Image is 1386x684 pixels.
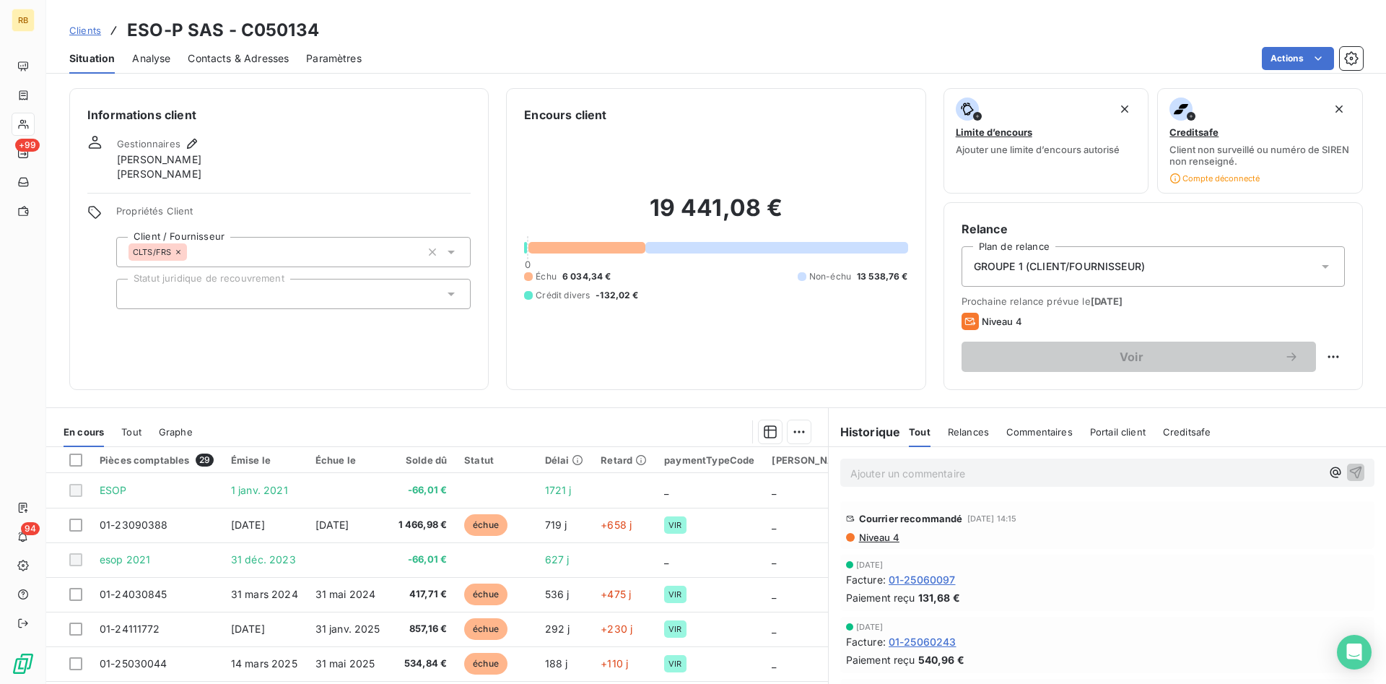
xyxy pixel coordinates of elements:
[979,351,1284,363] span: Voir
[545,623,570,635] span: 292 j
[1090,426,1146,438] span: Portail client
[772,454,853,466] div: [PERSON_NAME]
[116,205,471,225] span: Propriétés Client
[956,144,1120,155] span: Ajouter une limite d’encours autorisé
[12,9,35,32] div: RB
[846,590,915,605] span: Paiement reçu
[87,106,471,124] h6: Informations client
[398,518,448,532] span: 1 466,98 €
[398,454,448,466] div: Solde dû
[231,588,298,600] span: 31 mars 2024
[918,590,960,605] span: 131,68 €
[21,522,40,535] span: 94
[668,521,681,529] span: VIR
[464,618,507,640] span: échue
[601,519,632,531] span: +658 j
[859,513,963,524] span: Courrier recommandé
[545,484,572,496] span: 1721 j
[956,126,1032,138] span: Limite d’encours
[846,634,886,649] span: Facture :
[100,454,214,467] div: Pièces comptables
[12,652,35,675] img: Logo LeanPay
[772,657,776,670] span: _
[196,454,214,467] span: 29
[69,25,101,36] span: Clients
[398,622,448,636] span: 857,16 €
[772,623,776,635] span: _
[69,51,115,66] span: Situation
[1169,173,1260,184] span: Compte déconnecté
[829,423,901,441] h6: Historique
[1337,635,1372,670] div: Open Intercom Messenger
[772,553,776,566] span: _
[315,623,380,635] span: 31 janv. 2025
[668,590,681,599] span: VIR
[100,623,160,635] span: 01-24111772
[133,248,171,256] span: CLTS/FRS
[231,519,265,531] span: [DATE]
[545,657,568,670] span: 188 j
[398,553,448,567] span: -66,01 €
[772,484,776,496] span: _
[231,553,296,566] span: 31 déc. 2023
[974,259,1145,274] span: GROUPE 1 (CLIENT/FOURNISSEUR)
[962,295,1345,307] span: Prochaine relance prévue le
[231,623,265,635] span: [DATE]
[948,426,989,438] span: Relances
[601,454,647,466] div: Retard
[1163,426,1211,438] span: Creditsafe
[188,51,289,66] span: Contacts & Adresses
[315,519,349,531] span: [DATE]
[525,259,531,270] span: 0
[982,316,1022,327] span: Niveau 4
[545,519,567,531] span: 719 j
[117,167,201,181] span: [PERSON_NAME]
[100,484,127,496] span: ESOP
[601,657,628,670] span: +110 j
[664,553,668,566] span: _
[545,588,570,600] span: 536 j
[398,587,448,602] span: 417,71 €
[1169,144,1351,167] span: Client non surveillé ou numéro de SIREN non renseigné.
[231,657,297,670] span: 14 mars 2025
[846,652,915,667] span: Paiement reçu
[464,653,507,675] span: échue
[121,426,141,438] span: Tout
[69,23,101,38] a: Clients
[1169,126,1219,138] span: Creditsafe
[664,454,754,466] div: paymentTypeCode
[668,659,681,668] span: VIR
[545,454,584,466] div: Délai
[909,426,930,438] span: Tout
[809,270,851,283] span: Non-échu
[159,426,193,438] span: Graphe
[231,484,288,496] span: 1 janv. 2021
[100,553,150,566] span: esop 2021
[962,342,1316,372] button: Voir
[889,634,956,649] span: 01-25060243
[962,220,1345,238] h6: Relance
[889,572,956,587] span: 01-25060097
[464,454,527,466] div: Statut
[187,246,199,259] input: Ajouter une valeur
[668,625,681,633] span: VIR
[1091,295,1123,307] span: [DATE]
[398,657,448,671] span: 534,84 €
[15,139,40,152] span: +99
[967,514,1017,523] span: [DATE] 14:15
[856,623,884,631] span: [DATE]
[100,588,167,600] span: 01-24030845
[601,623,632,635] span: +230 j
[1006,426,1073,438] span: Commentaires
[117,152,201,167] span: [PERSON_NAME]
[315,588,376,600] span: 31 mai 2024
[858,532,899,543] span: Niveau 4
[231,454,298,466] div: Émise le
[132,51,170,66] span: Analyse
[664,484,668,496] span: _
[536,289,590,302] span: Crédit divers
[772,519,776,531] span: _
[772,588,776,600] span: _
[100,519,168,531] span: 01-23090388
[918,652,964,667] span: 540,96 €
